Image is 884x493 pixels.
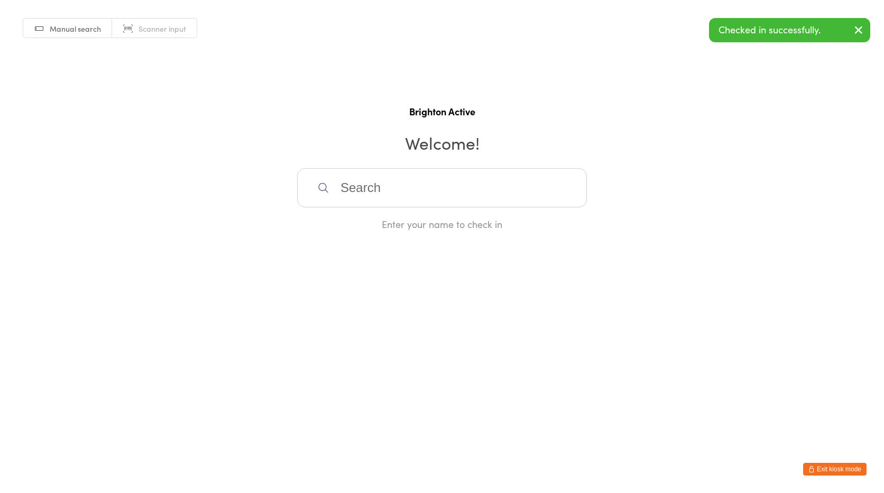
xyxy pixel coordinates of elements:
[11,105,873,118] h1: Brighton Active
[11,131,873,154] h2: Welcome!
[50,23,101,34] span: Manual search
[139,23,186,34] span: Scanner input
[297,217,587,231] div: Enter your name to check in
[709,18,870,42] div: Checked in successfully.
[297,168,587,207] input: Search
[803,463,867,476] button: Exit kiosk mode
